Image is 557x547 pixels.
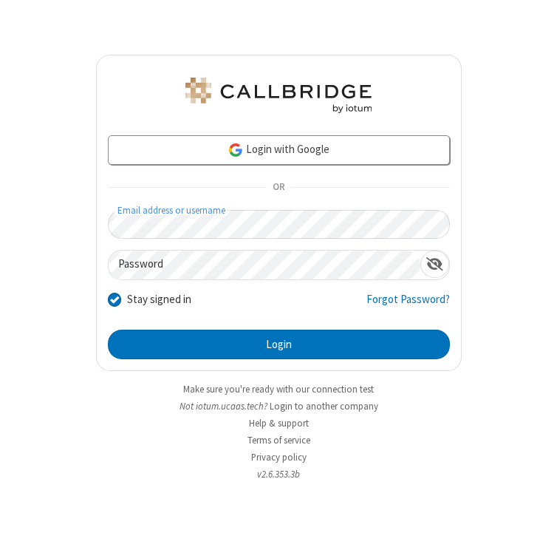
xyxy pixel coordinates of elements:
div: Show password [420,251,449,278]
button: Login [108,330,450,359]
li: v2.6.353.3b [96,467,462,481]
img: google-icon.png [228,142,244,158]
img: iotum.​ucaas.​tech [182,78,375,113]
input: Email address or username [108,210,450,239]
button: Login to another company [270,399,378,413]
label: Stay signed in [127,291,191,308]
a: Make sure you're ready with our connection test [183,383,374,395]
a: Login with Google [108,135,450,165]
a: Forgot Password? [366,291,450,319]
a: Terms of service [247,434,310,446]
li: Not iotum.​ucaas.​tech? [96,399,462,413]
a: Privacy policy [251,451,307,463]
span: OR [267,177,290,198]
a: Help & support [249,417,309,429]
input: Password [109,251,420,279]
